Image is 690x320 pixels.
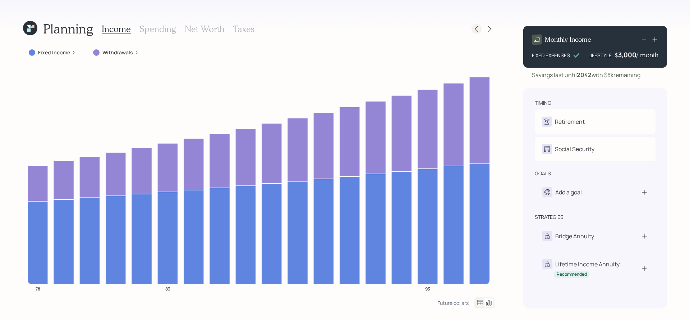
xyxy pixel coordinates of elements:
tspan: 93 [425,285,430,292]
h3: Income [102,24,131,34]
div: strategies [535,213,563,221]
div: Savings last until with $8k remaining [532,71,640,79]
h1: Planning [43,21,93,36]
b: 2042 [577,71,592,79]
div: Recommended [557,271,587,278]
div: Future dollars [437,299,469,306]
div: LIFESTYLE [588,51,612,59]
h3: Spending [139,24,176,34]
h3: Taxes [233,24,254,34]
label: Fixed Income [38,49,70,56]
div: FIXED EXPENSES [532,51,570,59]
tspan: 78 [36,285,40,292]
div: 3,000 [618,50,636,59]
div: timing [535,99,551,107]
div: Add a goal [555,188,582,197]
div: Bridge Annuity [555,232,594,240]
div: Lifetime Income Annuity [555,260,620,269]
h4: / month [636,51,658,59]
tspan: 83 [165,285,170,292]
div: goals [535,170,551,177]
h4: $ [615,51,618,59]
h4: Monthly Income [545,36,591,44]
label: Withdrawals [102,49,133,56]
div: Retirement [555,117,585,126]
h3: Net Worth [185,24,225,34]
div: Social Security [555,145,594,153]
